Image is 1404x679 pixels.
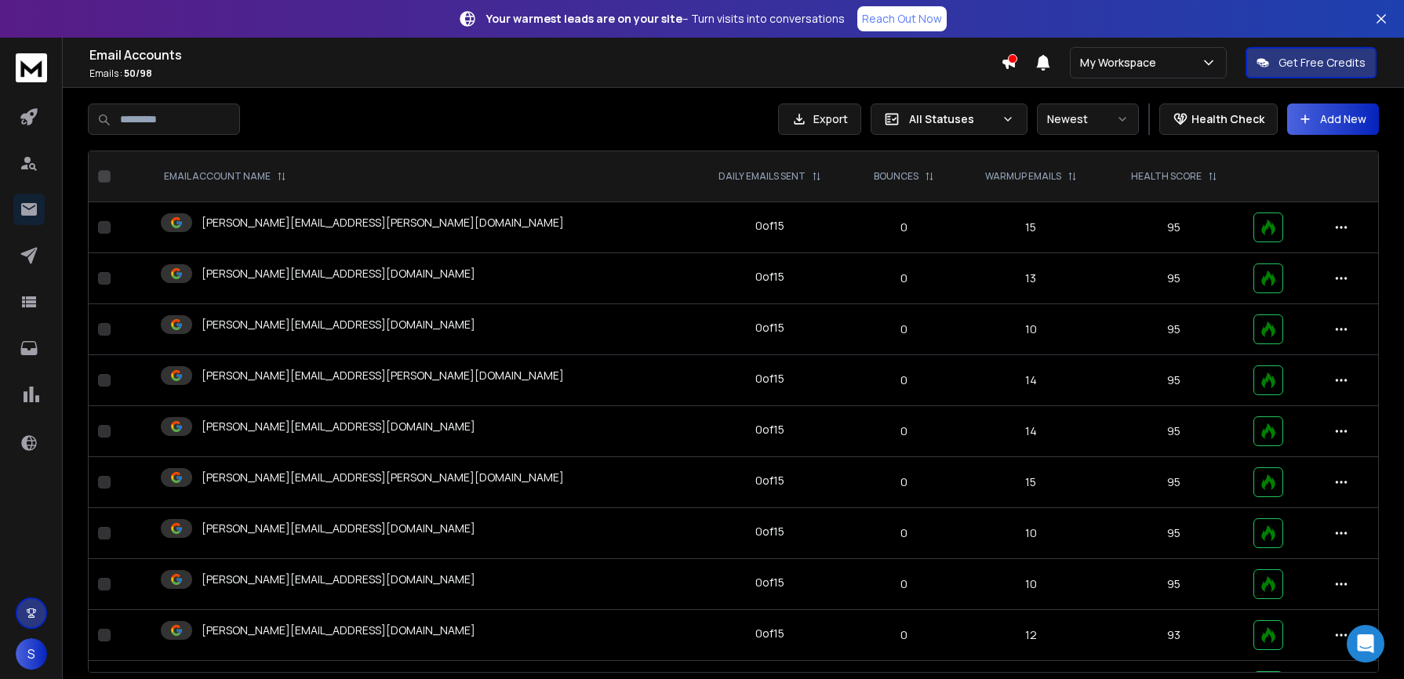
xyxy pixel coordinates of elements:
div: 0 of 15 [755,473,784,488]
div: EMAIL ACCOUNT NAME [164,170,286,183]
p: Emails : [89,67,1001,80]
p: Reach Out Now [862,11,942,27]
p: 0 [860,220,948,235]
p: [PERSON_NAME][EMAIL_ADDRESS][DOMAIN_NAME] [202,521,475,536]
button: S [16,638,47,670]
td: 95 [1104,559,1244,610]
td: 95 [1104,202,1244,253]
p: – Turn visits into conversations [486,11,845,27]
td: 95 [1104,253,1244,304]
p: Health Check [1191,111,1264,127]
div: 0 of 15 [755,320,784,336]
td: 10 [958,304,1104,355]
td: 14 [958,406,1104,457]
div: 0 of 15 [755,218,784,234]
p: [PERSON_NAME][EMAIL_ADDRESS][DOMAIN_NAME] [202,419,475,434]
p: [PERSON_NAME][EMAIL_ADDRESS][DOMAIN_NAME] [202,623,475,638]
p: Get Free Credits [1279,55,1366,71]
button: Get Free Credits [1246,47,1377,78]
img: logo [16,53,47,82]
p: [PERSON_NAME][EMAIL_ADDRESS][DOMAIN_NAME] [202,572,475,587]
p: 0 [860,627,948,643]
p: 0 [860,474,948,490]
p: WARMUP EMAILS [985,170,1061,183]
p: 0 [860,372,948,388]
td: 95 [1104,508,1244,559]
div: 0 of 15 [755,371,784,387]
div: 0 of 15 [755,422,784,438]
td: 10 [958,559,1104,610]
p: 0 [860,321,948,337]
div: Open Intercom Messenger [1347,625,1384,663]
td: 95 [1104,304,1244,355]
td: 95 [1104,355,1244,406]
p: [PERSON_NAME][EMAIL_ADDRESS][DOMAIN_NAME] [202,266,475,281]
td: 12 [958,610,1104,661]
button: Export [778,103,861,135]
td: 15 [958,202,1104,253]
p: 0 [860,423,948,439]
p: 0 [860,525,948,541]
button: Health Check [1159,103,1278,135]
p: [PERSON_NAME][EMAIL_ADDRESS][DOMAIN_NAME] [202,317,475,332]
p: My Workspace [1080,55,1162,71]
td: 95 [1104,457,1244,508]
span: 50 / 98 [124,67,152,80]
p: [PERSON_NAME][EMAIL_ADDRESS][PERSON_NAME][DOMAIN_NAME] [202,368,564,383]
div: 0 of 15 [755,626,784,641]
td: 93 [1104,610,1244,661]
button: Newest [1037,103,1139,135]
a: Reach Out Now [857,6,947,31]
p: 0 [860,576,948,592]
div: 0 of 15 [755,269,784,285]
td: 15 [958,457,1104,508]
p: BOUNCES [874,170,918,183]
h1: Email Accounts [89,45,1001,64]
div: 0 of 15 [755,524,784,539]
p: [PERSON_NAME][EMAIL_ADDRESS][PERSON_NAME][DOMAIN_NAME] [202,470,564,485]
p: 0 [860,271,948,286]
button: Add New [1287,103,1379,135]
p: HEALTH SCORE [1131,170,1202,183]
td: 10 [958,508,1104,559]
strong: Your warmest leads are on your site [486,11,682,26]
td: 14 [958,355,1104,406]
p: [PERSON_NAME][EMAIL_ADDRESS][PERSON_NAME][DOMAIN_NAME] [202,215,564,231]
td: 13 [958,253,1104,304]
p: All Statuses [909,111,995,127]
td: 95 [1104,406,1244,457]
div: 0 of 15 [755,575,784,590]
p: DAILY EMAILS SENT [718,170,806,183]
